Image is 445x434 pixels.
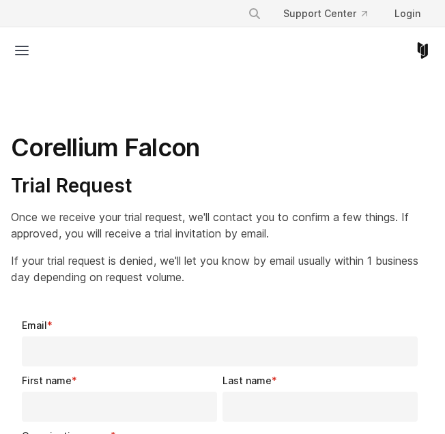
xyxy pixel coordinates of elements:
[11,210,409,240] span: Once we receive your trial request, we'll contact you to confirm a few things. If approved, you w...
[237,1,431,26] div: Navigation Menu
[242,1,267,26] button: Search
[414,42,431,59] a: Corellium Home
[11,132,434,163] h1: Corellium Falcon
[384,1,431,26] a: Login
[272,1,378,26] a: Support Center
[11,174,434,198] h4: Trial Request
[11,254,418,284] span: If your trial request is denied, we'll let you know by email usually within 1 business day depend...
[22,375,72,386] span: First name
[222,375,272,386] span: Last name
[22,319,47,331] span: Email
